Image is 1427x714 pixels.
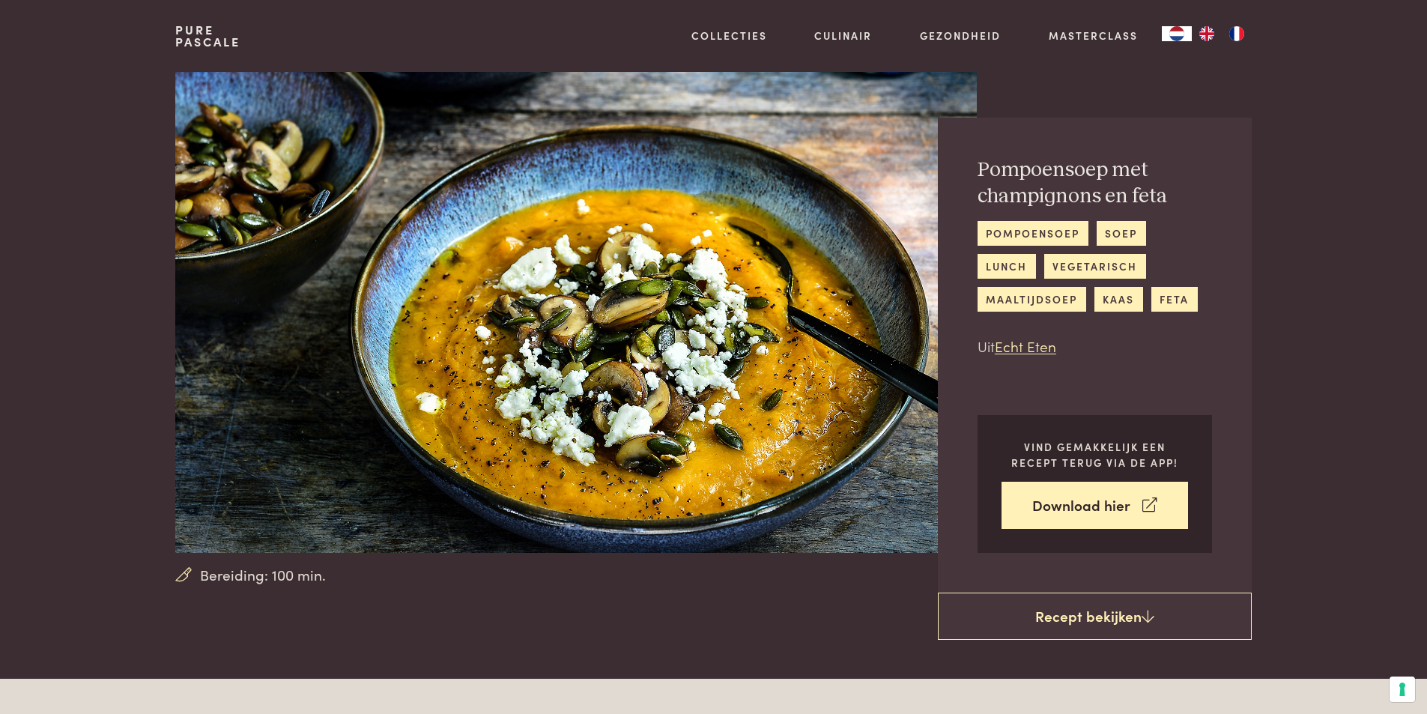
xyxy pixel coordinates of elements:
p: Uit [978,336,1212,357]
a: Echt Eten [995,336,1056,356]
button: Uw voorkeuren voor toestemming voor trackingtechnologieën [1390,677,1415,702]
aside: Language selected: Nederlands [1162,26,1252,41]
a: PurePascale [175,24,240,48]
p: Vind gemakkelijk een recept terug via de app! [1002,439,1188,470]
div: Language [1162,26,1192,41]
a: Culinair [814,28,872,43]
ul: Language list [1192,26,1252,41]
a: vegetarisch [1044,254,1146,279]
span: Bereiding: 100 min. [200,564,326,586]
a: Collecties [691,28,767,43]
a: kaas [1094,287,1143,312]
a: pompoensoep [978,221,1088,246]
a: Recept bekijken [938,593,1252,641]
a: EN [1192,26,1222,41]
a: maaltijdsoep [978,287,1086,312]
h2: Pompoensoep met champignons en feta [978,157,1212,209]
a: lunch [978,254,1036,279]
a: Masterclass [1049,28,1138,43]
a: feta [1151,287,1198,312]
img: Pompoensoep met champignons en feta [175,72,976,553]
a: FR [1222,26,1252,41]
a: NL [1162,26,1192,41]
a: Gezondheid [920,28,1001,43]
a: soep [1097,221,1146,246]
a: Download hier [1002,482,1188,529]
